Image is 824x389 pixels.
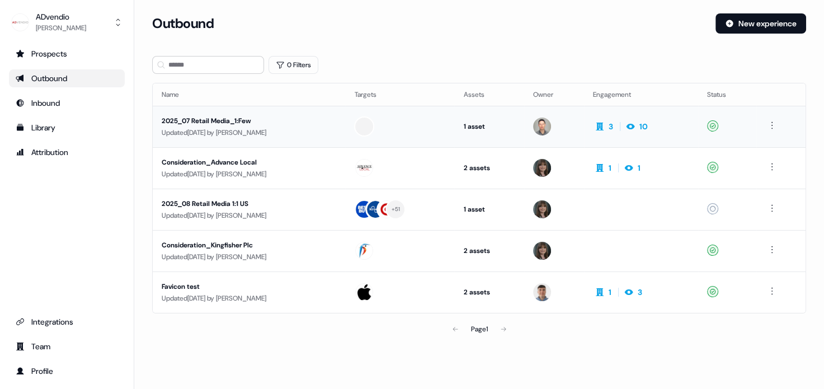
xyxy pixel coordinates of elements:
div: + 51 [392,204,401,214]
a: Go to integrations [9,313,125,331]
div: [PERSON_NAME] [36,22,86,34]
div: 1 [609,287,611,298]
button: New experience [715,13,806,34]
div: 2 assets [463,245,515,256]
div: Updated [DATE] by [PERSON_NAME] [162,293,336,304]
th: Status [698,83,756,106]
a: Go to profile [9,362,125,380]
div: Updated [DATE] by [PERSON_NAME] [162,210,336,221]
div: Consideration_Kingfisher Plc [162,240,336,251]
th: Assets [454,83,524,106]
a: Go to team [9,338,125,355]
div: Prospects [16,48,118,59]
th: Name [153,83,345,106]
th: Owner [524,83,584,106]
img: Michaela [533,159,551,177]
div: Favicon test [162,281,336,292]
div: Library [16,122,118,133]
div: Team [16,341,118,352]
img: Michaela [533,200,551,218]
h3: Outbound [152,15,214,32]
a: Go to attribution [9,143,125,161]
div: Consideration_Advance Local [162,157,336,168]
div: Inbound [16,97,118,109]
div: 3 [609,121,613,132]
div: 1 asset [463,204,515,215]
img: Michaela [533,242,551,260]
a: Go to Inbound [9,94,125,112]
button: 0 Filters [269,56,318,74]
div: Updated [DATE] by [PERSON_NAME] [162,251,336,263]
a: Go to prospects [9,45,125,63]
div: 1 [609,162,611,174]
div: Outbound [16,73,118,84]
div: 2025_07 Retail Media_1:Few [162,115,336,126]
div: 2 assets [463,287,515,298]
th: Engagement [584,83,698,106]
div: 2025_08 Retail Media 1:1 US [162,198,336,209]
div: 3 [638,287,642,298]
div: Attribution [16,147,118,158]
div: Updated [DATE] by [PERSON_NAME] [162,168,336,180]
div: Updated [DATE] by [PERSON_NAME] [162,127,336,138]
div: 10 [639,121,648,132]
div: 1 [638,162,641,174]
button: ADvendio[PERSON_NAME] [9,9,125,36]
div: 2 assets [463,162,515,174]
div: Profile [16,365,118,377]
img: Robert [533,118,551,135]
a: Go to outbound experience [9,69,125,87]
img: Denis [533,283,551,301]
div: Integrations [16,316,118,327]
div: ADvendio [36,11,86,22]
a: Go to templates [9,119,125,137]
div: 1 asset [463,121,515,132]
div: Page 1 [471,324,488,335]
th: Targets [345,83,454,106]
